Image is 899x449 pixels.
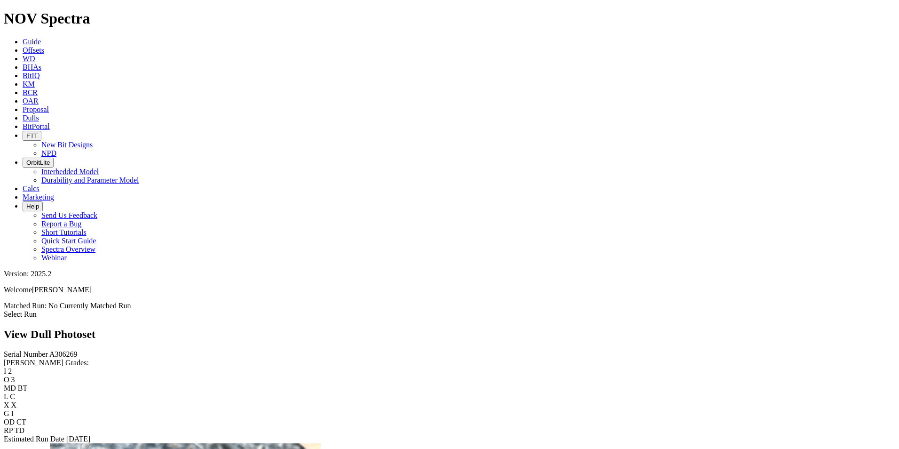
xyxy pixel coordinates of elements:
label: G [4,409,9,417]
label: L [4,393,8,401]
label: I [4,367,6,375]
a: NPD [41,149,56,157]
a: Calcs [23,184,39,192]
div: Version: 2025.2 [4,270,895,278]
label: RP [4,426,13,434]
a: Offsets [23,46,44,54]
a: Guide [23,38,41,46]
label: Serial Number [4,350,48,358]
span: BT [18,384,27,392]
a: Select Run [4,310,37,318]
button: FTT [23,131,41,141]
span: [PERSON_NAME] [32,286,92,294]
label: O [4,376,9,384]
p: Welcome [4,286,895,294]
span: [DATE] [66,435,91,443]
a: BHAs [23,63,41,71]
a: Interbedded Model [41,168,99,176]
a: New Bit Designs [41,141,93,149]
span: C [10,393,15,401]
span: CT [16,418,26,426]
h1: NOV Spectra [4,10,895,27]
span: TD [15,426,24,434]
label: X [4,401,9,409]
a: Dulls [23,114,39,122]
a: Short Tutorials [41,228,87,236]
a: WD [23,55,35,63]
span: OrbitLite [26,159,50,166]
label: Estimated Run Date [4,435,64,443]
label: MD [4,384,16,392]
a: BitPortal [23,122,50,130]
a: Quick Start Guide [41,237,96,245]
div: [PERSON_NAME] Grades: [4,359,895,367]
button: OrbitLite [23,158,54,168]
a: KM [23,80,35,88]
span: Matched Run: [4,302,47,310]
label: OD [4,418,15,426]
button: Help [23,201,43,211]
span: A306269 [49,350,78,358]
span: 3 [11,376,15,384]
a: OAR [23,97,39,105]
span: No Currently Matched Run [48,302,131,310]
a: Webinar [41,254,67,262]
a: Proposal [23,105,49,113]
a: Send Us Feedback [41,211,97,219]
span: X [11,401,17,409]
a: Durability and Parameter Model [41,176,139,184]
span: Help [26,203,39,210]
a: Spectra Overview [41,245,95,253]
h2: View Dull Photoset [4,328,895,341]
a: Report a Bug [41,220,81,228]
span: FTT [26,132,38,139]
span: 2 [8,367,12,375]
a: BCR [23,88,38,96]
a: BitIQ [23,72,39,80]
span: I [11,409,14,417]
a: Marketing [23,193,54,201]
